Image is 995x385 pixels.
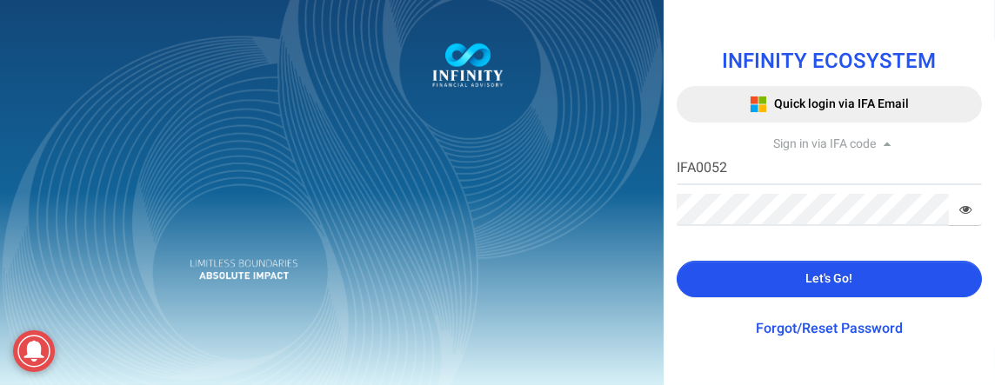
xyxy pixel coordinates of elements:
[677,153,982,185] input: IFA Code
[677,86,982,123] button: Quick login via IFA Email
[677,261,982,297] button: Let's Go!
[756,318,903,339] a: Forgot/Reset Password
[805,269,852,288] span: Let's Go!
[677,136,982,153] div: Sign in via IFA code
[774,95,909,113] span: Quick login via IFA Email
[677,50,982,73] h1: INFINITY ECOSYSTEM
[773,135,876,153] span: Sign in via IFA code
